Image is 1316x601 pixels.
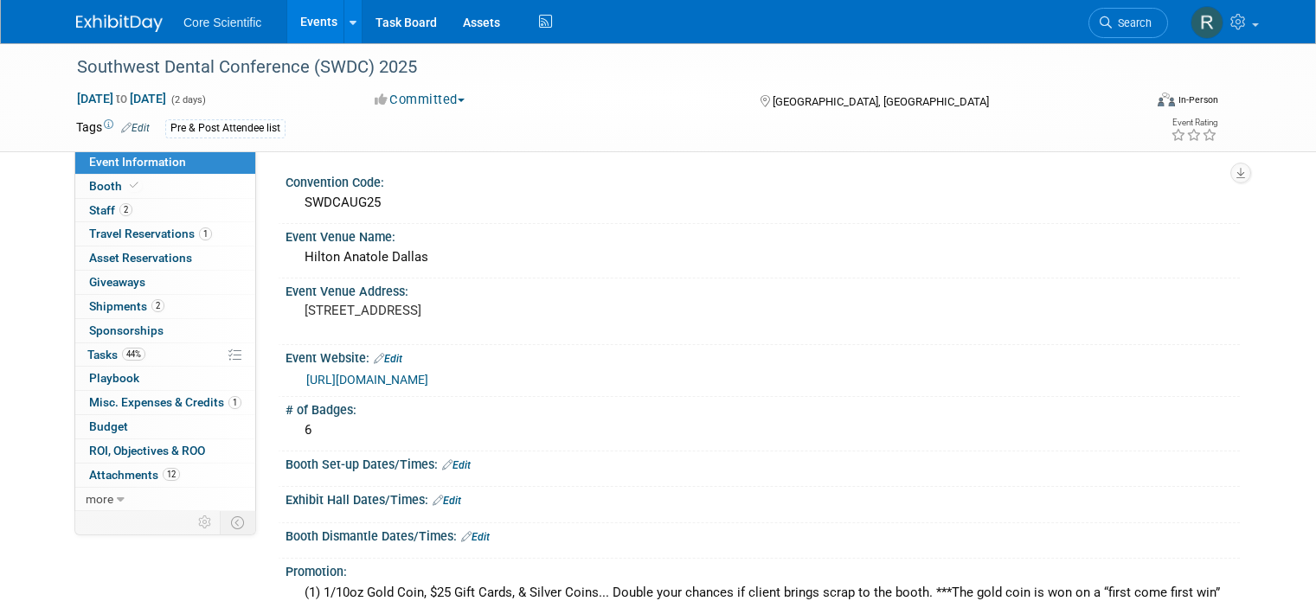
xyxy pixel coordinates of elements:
span: Travel Reservations [89,227,212,240]
a: Edit [121,122,150,134]
a: Sponsorships [75,319,255,342]
a: Edit [374,353,402,365]
span: 2 [119,203,132,216]
span: to [113,92,130,105]
span: 12 [163,468,180,481]
a: Giveaways [75,271,255,294]
div: Hilton Anatole Dallas [299,244,1227,271]
img: Rachel Wolff [1191,6,1223,39]
a: Edit [433,495,461,507]
span: 1 [199,227,212,240]
a: Edit [461,531,490,543]
div: Convention Code: [286,169,1240,191]
span: Tasks [87,348,145,361]
a: Asset Reservations [75,246,255,270]
div: Event Format [1050,90,1218,116]
span: Event Information [89,155,186,169]
div: Event Website: [286,345,1240,368]
pre: [STREET_ADDRESS] [305,303,664,318]
td: Personalize Event Tab Strip [190,511,221,534]
div: In-Person [1178,93,1218,106]
span: 1 [228,396,241,409]
span: Sponsorships [89,323,164,337]
span: Search [1112,16,1152,29]
div: Promotion: [286,559,1240,580]
i: Booth reservation complete [130,181,138,190]
span: Attachments [89,468,180,482]
span: Giveaways [89,275,145,289]
td: Toggle Event Tabs [221,511,256,534]
a: Travel Reservations1 [75,222,255,246]
div: Booth Set-up Dates/Times: [286,451,1240,474]
span: Shipments [89,299,164,313]
div: # of Badges: [286,397,1240,419]
span: [DATE] [DATE] [76,91,167,106]
div: Pre & Post Attendee list [165,119,286,137]
a: ROI, Objectives & ROO [75,439,255,463]
span: 44% [122,348,145,361]
span: Staff [89,203,132,217]
a: Misc. Expenses & Credits1 [75,391,255,414]
span: (2 days) [170,94,206,105]
div: Exhibit Hall Dates/Times: [286,487,1240,509]
span: Asset Reservations [89,251,192,265]
span: more [86,492,113,506]
img: Format-Inperson.png [1158,93,1175,106]
span: ROI, Objectives & ROO [89,444,205,457]
span: 2 [151,299,164,312]
span: Budget [89,419,128,433]
a: Shipments2 [75,295,255,318]
a: Budget [75,415,255,438]
div: Booth Dismantle Dates/Times: [286,523,1240,546]
a: Booth [75,175,255,198]
div: Event Venue Name: [286,224,1240,246]
div: Event Venue Address: [286,278,1240,300]
span: Playbook [89,371,139,385]
a: Staff2 [75,199,255,222]
td: Tags [76,118,150,138]
div: SWDCAUG25 [299,189,1227,216]
a: Tasks44% [75,343,255,367]
span: Booth [89,179,142,193]
div: Event Rating [1171,118,1217,127]
img: ExhibitDay [76,15,163,32]
a: more [75,488,255,511]
span: Misc. Expenses & Credits [89,395,241,409]
a: Attachments12 [75,464,255,487]
span: [GEOGRAPHIC_DATA], [GEOGRAPHIC_DATA] [773,95,989,108]
div: Southwest Dental Conference (SWDC) 2025 [71,52,1121,83]
a: [URL][DOMAIN_NAME] [306,373,428,387]
button: Committed [369,91,472,109]
a: Search [1088,8,1168,38]
a: Event Information [75,150,255,174]
span: Core Scientific [183,16,261,29]
a: Edit [442,459,471,471]
a: Playbook [75,367,255,390]
div: 6 [299,417,1227,444]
